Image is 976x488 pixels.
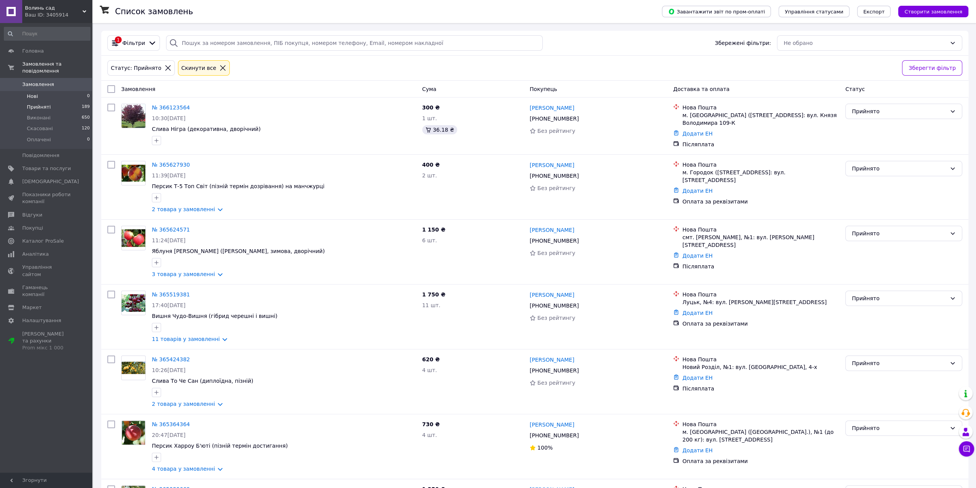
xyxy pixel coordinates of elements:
a: 2 товара у замовленні [152,206,215,212]
div: Cкинути все [180,64,218,72]
span: 11 шт. [422,302,441,308]
span: Завантажити звіт по пром-оплаті [668,8,765,15]
a: Фото товару [121,226,146,250]
img: Фото товару [122,104,145,128]
input: Пошук [4,27,91,41]
div: Оплата за реквізитами [682,457,839,465]
div: Прийнято [852,424,946,432]
div: Прийнято [852,359,946,367]
img: Фото товару [122,165,145,182]
a: Додати ЕН [682,447,713,453]
span: Товари та послуги [22,165,71,172]
button: Експорт [857,6,891,17]
span: Збережені фільтри: [715,39,771,47]
span: 100% [537,445,553,451]
a: Персик Т-5 Топ Світ (пізній термін дозрівання) на манчжурці [152,183,324,189]
div: Оплата за реквізитами [682,198,839,205]
span: Маркет [22,304,42,311]
div: Нова Пошта [682,161,839,169]
span: 189 [82,104,90,111]
span: Відгуки [22,212,42,218]
span: 650 [82,114,90,121]
div: Післяплата [682,141,839,148]
div: Ваш ID: 3405914 [25,12,92,18]
span: Замовлення та повідомлення [22,61,92,74]
img: Фото товару [122,362,145,374]
a: Слива Нігра (декоративна, дворічний) [152,126,261,132]
div: [PHONE_NUMBER] [528,430,580,441]
a: № 365627930 [152,162,190,168]
a: 3 товара у замовленні [152,271,215,277]
div: Нова Пошта [682,104,839,111]
div: Оплата за реквізитами [682,320,839,328]
a: Додати ЕН [682,375,713,381]
span: [PERSON_NAME] та рахунки [22,331,71,352]
a: [PERSON_NAME] [530,356,574,364]
span: Зберегти фільтр [909,64,956,72]
a: № 365364364 [152,421,190,427]
span: Головна [22,48,44,55]
div: Статус: Прийнято [109,64,163,72]
span: Без рейтингу [537,128,575,134]
span: Без рейтингу [537,315,575,321]
div: Нова Пошта [682,226,839,233]
span: [DEMOGRAPHIC_DATA] [22,178,79,185]
a: Фото товару [121,420,146,445]
div: Prom мікс 1 000 [22,344,71,351]
div: [PHONE_NUMBER] [528,300,580,311]
a: № 365424382 [152,356,190,362]
a: [PERSON_NAME] [530,421,574,428]
span: 1 150 ₴ [422,227,446,233]
span: Прийняті [27,104,51,111]
div: Післяплата [682,385,839,392]
div: Новий Розділ, №1: вул. [GEOGRAPHIC_DATA], 4-х [682,363,839,371]
span: 11:39[DATE] [152,172,186,179]
div: Луцьк, №4: вул. [PERSON_NAME][STREET_ADDRESS] [682,298,839,306]
button: Управління статусами [778,6,849,17]
div: м. [GEOGRAPHIC_DATA] ([STREET_ADDRESS]: вул. Князя Володимира 109-К [682,111,839,127]
span: Без рейтингу [537,380,575,386]
a: Створити замовлення [890,8,968,14]
span: Персик Харроу Б'юті (пізній термін достигання) [152,443,288,449]
div: Нова Пошта [682,356,839,363]
a: [PERSON_NAME] [530,104,574,112]
span: Виконані [27,114,51,121]
img: Фото товару [122,294,145,312]
div: 36.18 ₴ [422,125,457,134]
span: 4 шт. [422,367,437,373]
img: Фото товару [122,229,145,247]
a: [PERSON_NAME] [530,291,574,299]
button: Чат з покупцем [959,441,974,457]
img: Фото товару [122,421,145,445]
div: Не обрано [783,39,946,47]
span: Налаштування [22,317,61,324]
div: [PHONE_NUMBER] [528,170,580,181]
button: Зберегти фільтр [902,60,962,76]
span: Доставка та оплата [673,86,729,92]
span: Статус [845,86,865,92]
span: 730 ₴ [422,421,440,427]
span: Аналітика [22,251,49,258]
a: 11 товарів у замовленні [152,336,220,342]
span: 4 шт. [422,432,437,438]
span: 10:26[DATE] [152,367,186,373]
span: Слива То Че Сан (диплоїдна, пізній) [152,378,253,384]
a: Додати ЕН [682,310,713,316]
div: Прийнято [852,294,946,303]
div: Прийнято [852,107,946,116]
span: Створити замовлення [904,9,962,15]
a: Яблуня [PERSON_NAME] ([PERSON_NAME], зимова, дворічний) [152,248,325,254]
div: Нова Пошта [682,420,839,428]
a: Вишня Чудо-Вишня (гібрид черешні і вишні) [152,313,277,319]
span: Скасовані [27,125,53,132]
span: 620 ₴ [422,356,440,362]
span: Експорт [863,9,885,15]
span: Каталог ProSale [22,238,64,245]
a: Додати ЕН [682,131,713,137]
span: Показники роботи компанії [22,191,71,205]
span: 0 [87,136,90,143]
div: Нова Пошта [682,291,839,298]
